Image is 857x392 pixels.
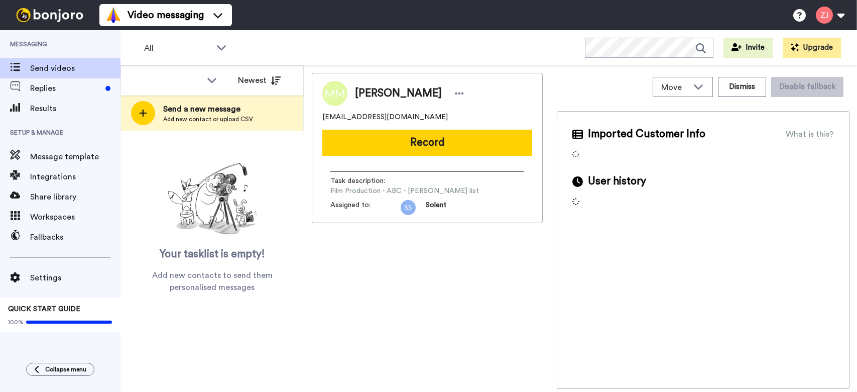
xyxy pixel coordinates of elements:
span: [EMAIL_ADDRESS][DOMAIN_NAME] [322,112,448,122]
img: ready-set-action.png [162,159,263,239]
span: Message template [30,151,120,163]
span: Move [661,81,688,93]
span: Integrations [30,171,120,183]
span: Solent [426,200,446,215]
span: User history [588,174,646,189]
span: Task description : [330,176,401,186]
span: Assigned to: [330,200,401,215]
button: Invite [723,38,773,58]
span: Your tasklist is empty! [160,247,265,262]
button: Dismiss [718,77,766,97]
span: Results [30,103,120,115]
button: Collapse menu [26,363,94,376]
span: QUICK START GUIDE [8,306,80,313]
span: Collapse menu [45,365,86,373]
span: Add new contacts to send them personalised messages [136,269,289,293]
span: Replies [30,82,101,94]
span: Send videos [30,62,120,74]
span: Imported Customer Info [588,127,705,142]
span: Send a new message [163,103,253,115]
img: Image of Madeline Mercer [322,81,347,106]
span: All [144,42,211,54]
span: [PERSON_NAME] [355,86,442,101]
img: bj-logo-header-white.svg [12,8,87,22]
span: 100% [8,318,24,326]
span: Film Production - ABC - [PERSON_NAME] list [330,186,479,196]
span: Add new contact or upload CSV [163,115,253,123]
span: Workspaces [30,211,120,223]
span: Video messaging [128,8,204,22]
span: Share library [30,191,120,203]
button: Record [322,130,532,156]
button: Upgrade [783,38,841,58]
span: Settings [30,272,120,284]
button: Disable fallback [771,77,843,97]
button: Newest [230,70,288,90]
img: vm-color.svg [105,7,121,23]
div: What is this? [786,128,834,140]
img: 0b839dd6-82da-4888-99f0-11aac6d37214.png [401,200,416,215]
span: Fallbacks [30,231,120,243]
